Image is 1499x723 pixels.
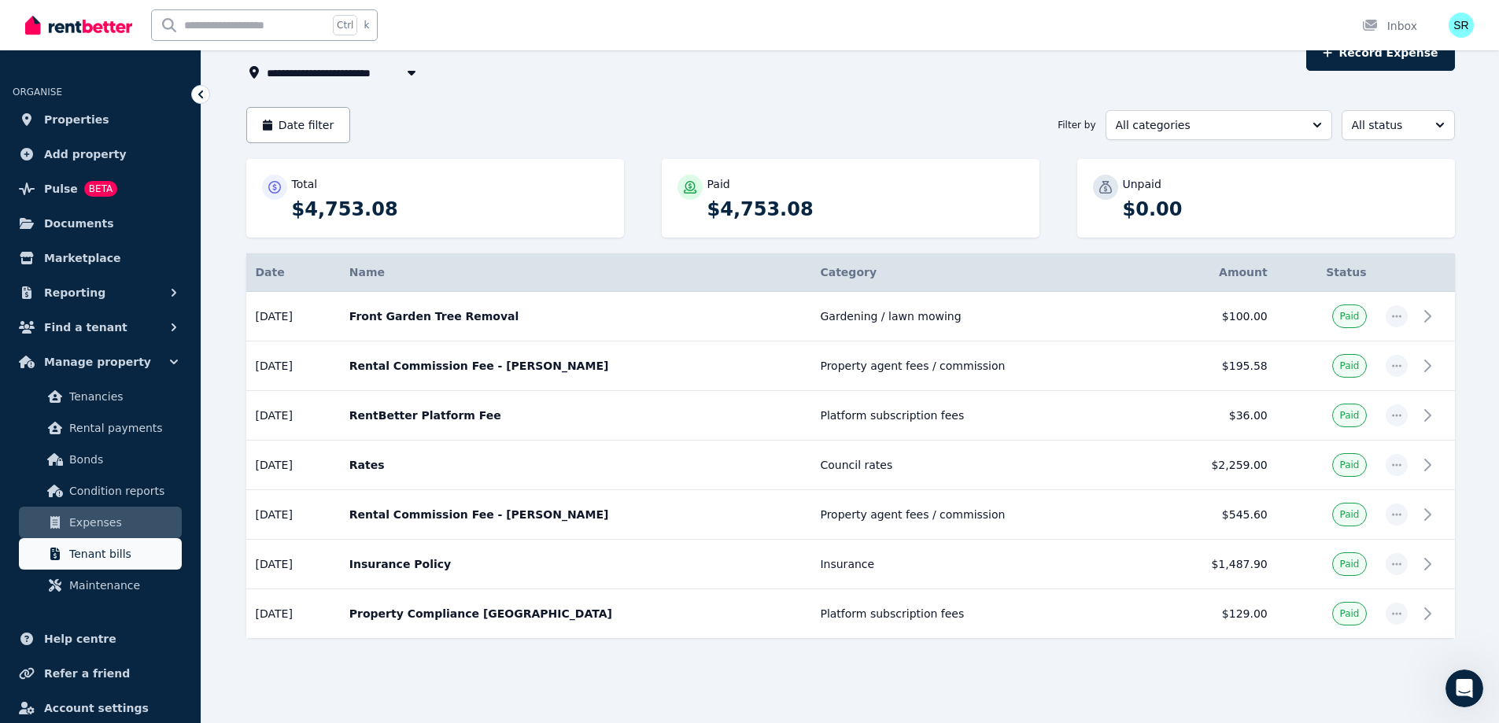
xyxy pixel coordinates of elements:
button: Date filter [246,107,351,143]
button: Messages [105,491,209,554]
span: Paid [1339,310,1359,323]
button: Record Expense [1306,35,1454,71]
div: Rental Payments - How They Work [32,334,264,350]
div: Inbox [1362,18,1417,34]
td: [DATE] [246,490,340,540]
td: [DATE] [246,441,340,490]
button: All categories [1106,110,1332,140]
p: Insurance Policy [349,556,802,572]
p: Total [292,176,318,192]
span: Expenses [69,513,175,532]
td: $545.60 [1151,490,1276,540]
span: k [364,19,369,31]
a: PulseBETA [13,173,188,205]
span: Help centre [44,629,116,648]
td: Insurance [810,540,1151,589]
div: Close [271,25,299,53]
p: Property Compliance [GEOGRAPHIC_DATA] [349,606,802,622]
span: All categories [1116,117,1300,133]
a: Help centre [13,623,188,655]
p: $4,753.08 [292,197,608,222]
td: $100.00 [1151,292,1276,341]
p: Front Garden Tree Removal [349,308,802,324]
span: Paid [1339,607,1359,620]
span: Bonds [69,450,175,469]
p: $4,753.08 [707,197,1024,222]
span: Add property [44,145,127,164]
span: Rental payments [69,419,175,437]
a: Documents [13,208,188,239]
button: Search for help [23,260,292,292]
td: $129.00 [1151,589,1276,639]
button: Help [210,491,315,554]
div: Lease Agreement [23,356,292,385]
td: Platform subscription fees [810,589,1151,639]
span: Condition reports [69,481,175,500]
span: Tenancies [69,387,175,406]
th: Name [340,253,811,292]
td: $1,487.90 [1151,540,1276,589]
span: Ctrl [333,15,357,35]
p: Unpaid [1123,176,1161,192]
span: Paid [1339,360,1359,372]
p: Paid [707,176,730,192]
span: ORGANISE [13,87,62,98]
span: Tenant bills [69,544,175,563]
p: How can we help? [31,138,283,165]
td: Council rates [810,441,1151,490]
span: Marketplace [44,249,120,267]
span: Documents [44,214,114,233]
span: Account settings [44,699,149,717]
img: RentBetter [25,13,132,37]
span: Paid [1339,409,1359,422]
a: Tenant bills [19,538,182,570]
div: How much does it cost? [23,298,292,327]
span: Pulse [44,179,78,198]
div: Creating and Managing Your Ad [32,392,264,408]
img: Profile image for Jodie [214,25,246,57]
div: Rental Payments - How They Work [23,327,292,356]
img: Profile image for Rochelle [184,25,216,57]
div: Lease Agreement [32,363,264,379]
span: Search for help [32,268,127,285]
img: Sarah Rusomeka [1449,13,1474,38]
th: Category [810,253,1151,292]
td: Property agent fees / commission [810,341,1151,391]
span: Home [35,530,70,541]
span: Paid [1339,558,1359,570]
td: Gardening / lawn mowing [810,292,1151,341]
td: [DATE] [246,540,340,589]
td: [DATE] [246,292,340,341]
div: We typically reply in under 30 minutes [32,216,263,232]
th: Amount [1151,253,1276,292]
p: Rates [349,457,802,473]
span: Properties [44,110,109,129]
a: Properties [13,104,188,135]
a: Tenancies [19,381,182,412]
span: Refer a friend [44,664,130,683]
button: Manage property [13,346,188,378]
span: All status [1352,117,1423,133]
a: Add property [13,138,188,170]
span: Filter by [1058,119,1095,131]
div: How much does it cost? [32,304,264,321]
button: All status [1342,110,1455,140]
th: Status [1277,253,1376,292]
button: Reporting [13,277,188,308]
button: Find a tenant [13,312,188,343]
td: $195.58 [1151,341,1276,391]
p: Rental Commission Fee - [PERSON_NAME] [349,358,802,374]
p: $0.00 [1123,197,1439,222]
p: Hi [PERSON_NAME] [31,112,283,138]
span: Maintenance [69,576,175,595]
th: Date [246,253,340,292]
span: Manage property [44,352,151,371]
td: Platform subscription fees [810,391,1151,441]
span: Find a tenant [44,318,127,337]
span: Paid [1339,508,1359,521]
span: Help [249,530,275,541]
td: [DATE] [246,341,340,391]
a: Maintenance [19,570,182,601]
img: Profile image for Jeremy [154,25,186,57]
td: Property agent fees / commission [810,490,1151,540]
